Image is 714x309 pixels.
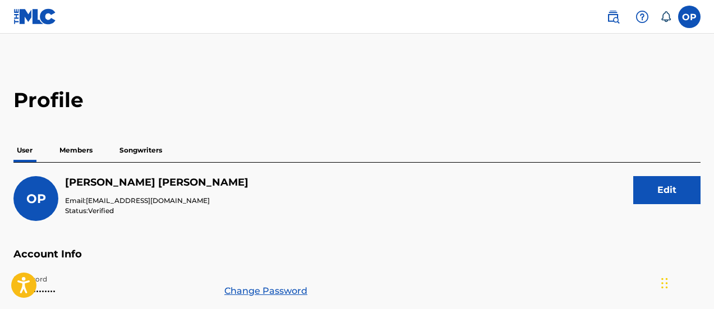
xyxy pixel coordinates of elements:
img: help [635,10,649,24]
p: Password [13,274,211,284]
p: User [13,139,36,162]
div: Drag [661,266,668,300]
button: Edit [633,176,701,204]
p: Email: [65,196,248,206]
h5: Account Info [13,248,701,274]
span: [EMAIL_ADDRESS][DOMAIN_NAME] [86,196,210,205]
p: Status: [65,206,248,216]
a: Public Search [602,6,624,28]
div: Help [631,6,653,28]
span: OP [26,191,46,206]
div: Notifications [660,11,671,22]
iframe: Resource Center [683,174,714,265]
img: search [606,10,620,24]
p: ••••••••••••••• [13,284,211,298]
h5: Owen Postma [65,176,248,189]
img: MLC Logo [13,8,57,25]
a: Change Password [224,284,307,298]
h2: Profile [13,87,701,113]
div: User Menu [678,6,701,28]
iframe: Chat Widget [658,255,714,309]
p: Songwriters [116,139,165,162]
p: Members [56,139,96,162]
span: Verified [88,206,114,215]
